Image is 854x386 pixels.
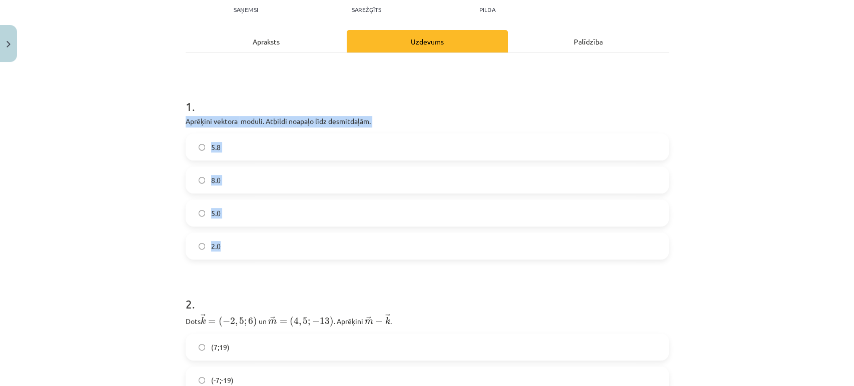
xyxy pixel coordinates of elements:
[186,116,669,127] p: Aprēķini vektora ﻿ ﻿ moduli. Atbildi noapaļo līdz desmitdaļām.
[303,317,308,324] span: 5
[320,317,330,324] span: 13
[223,318,230,325] span: −
[248,317,253,324] span: 6
[230,6,262,13] p: Saņemsi
[294,317,299,324] span: 4
[199,377,205,383] input: (-7;-19)
[508,30,669,52] div: Palīdzība
[308,319,310,326] span: ;
[211,241,221,251] span: 2.0
[366,316,371,323] span: →
[211,342,230,352] span: (7;19)
[290,316,294,327] span: (
[253,316,257,327] span: )
[365,319,373,324] span: m
[330,316,334,327] span: )
[312,318,320,325] span: −
[385,314,390,321] span: →
[211,208,221,218] span: 5.0
[199,344,205,350] input: (7;19)
[7,41,11,47] img: icon-close-lesson-0947bae3869378f0d4975bcd49f059093ad1ed9edebbc8119c70593378902aed.svg
[211,142,221,152] span: 5.8
[199,177,205,183] input: 8.0
[201,317,206,324] span: k
[199,210,205,216] input: 5.0
[199,144,205,150] input: 5.8
[280,320,287,324] span: =
[239,317,244,324] span: 5
[199,243,205,249] input: 2.0
[244,319,247,326] span: ;
[347,30,508,52] div: Uzdevums
[186,313,669,327] p: Dots un ﻿﻿ ﻿. Aprēķini ﻿﻿ .
[235,321,238,326] span: ,
[208,320,216,324] span: =
[230,317,235,324] span: 2
[299,321,301,326] span: ,
[479,6,495,13] p: pilda
[186,30,347,52] div: Apraksts
[186,82,669,113] h1: 1 .
[219,316,223,327] span: (
[211,375,234,385] span: (-7;-19)
[375,318,383,325] span: −
[352,6,381,13] p: Sarežģīts
[186,279,669,310] h1: 2 .
[270,316,275,323] span: →
[201,314,206,321] span: →
[385,317,390,324] span: k
[268,319,277,324] span: m
[211,175,221,185] span: 8.0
